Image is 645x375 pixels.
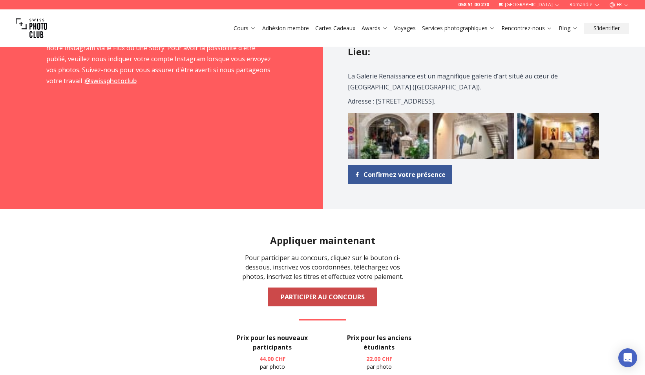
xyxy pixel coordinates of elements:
p: par photo [222,355,323,371]
a: Cartes Cadeaux [315,24,355,32]
p: par photo [335,355,423,371]
h3: Prix pour les anciens étudiants [335,333,423,352]
button: Blog [555,23,581,34]
span: CHF [275,355,285,362]
h3: Prix pour les nouveaux participants [222,333,323,352]
p: Nous essayons de présenter autant de photos soumises que possible sur notre Instagram via le Flux... [46,31,276,86]
span: Confirmez votre présence [364,170,446,179]
b: 22.00 CHF [366,355,392,362]
a: Confirmez votre présence [348,165,452,184]
p: Adresse : [STREET_ADDRESS]. [348,96,577,107]
button: Services photographiques [419,23,498,34]
div: Open Intercom Messenger [618,348,637,367]
button: Adhésion membre [259,23,312,34]
a: Services photographiques [422,24,495,32]
a: Adhésion membre [262,24,309,32]
span: 44.00 [259,355,274,362]
h2: Appliquer maintenant [270,234,375,247]
button: Cours [230,23,259,34]
button: Rencontrez-nous [498,23,555,34]
a: @swissphotoclub [85,76,137,85]
a: Voyages [394,24,416,32]
h2: Lieu : [348,46,599,58]
p: La Galerie Renaissance est un magnifique galerie d'art situé au cœur de [GEOGRAPHIC_DATA] ([GEOGR... [348,71,577,93]
a: Blog [559,24,578,32]
a: 058 51 00 270 [458,2,489,8]
img: Swiss photo club [16,13,47,44]
button: Voyages [391,23,419,34]
button: Cartes Cadeaux [312,23,358,34]
a: Cours [234,24,256,32]
a: PARTICIPER AU CONCOURS [268,288,377,306]
button: S'identifier [584,23,629,34]
p: Pour participer au concours, cliquez sur le bouton ci-dessous, inscrivez vos coordonnées, télécha... [235,253,411,281]
a: Rencontrez-nous [501,24,552,32]
a: Awards [362,24,388,32]
button: Awards [358,23,391,34]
